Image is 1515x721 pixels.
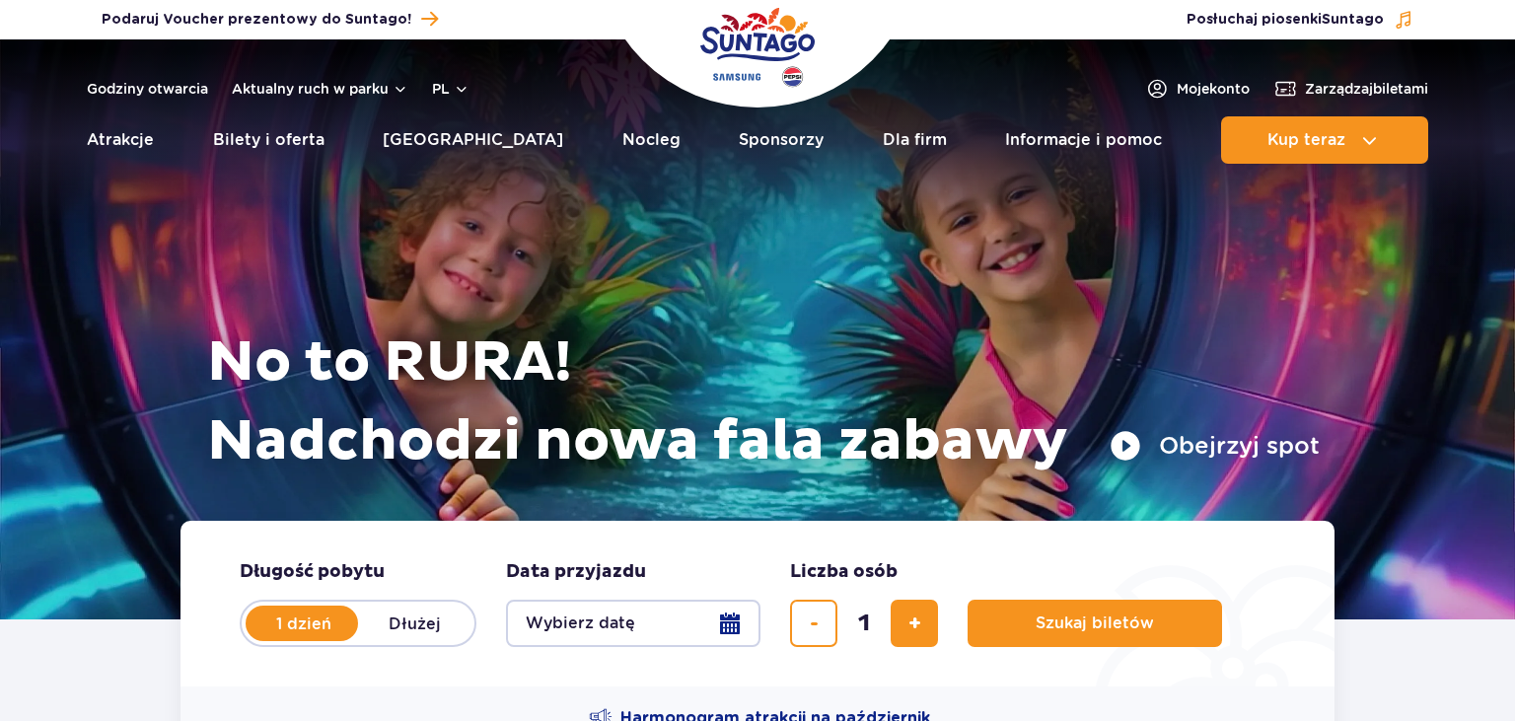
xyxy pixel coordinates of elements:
[1005,116,1162,164] a: Informacje i pomoc
[1187,10,1384,30] span: Posłuchaj piosenki
[240,560,385,584] span: Długość pobytu
[248,603,360,644] label: 1 dzień
[506,560,646,584] span: Data przyjazdu
[883,116,947,164] a: Dla firm
[1036,614,1154,632] span: Szukaj biletów
[180,521,1335,686] form: Planowanie wizyty w Park of Poland
[1187,10,1413,30] button: Posłuchaj piosenkiSuntago
[87,116,154,164] a: Atrakcje
[739,116,824,164] a: Sponsorzy
[506,600,760,647] button: Wybierz datę
[87,79,208,99] a: Godziny otwarcia
[207,324,1320,481] h1: No to RURA! Nadchodzi nowa fala zabawy
[840,600,888,647] input: liczba biletów
[1177,79,1250,99] span: Moje konto
[1305,79,1428,99] span: Zarządzaj biletami
[232,81,408,97] button: Aktualny ruch w parku
[102,6,438,33] a: Podaruj Voucher prezentowy do Suntago!
[622,116,681,164] a: Nocleg
[1322,13,1384,27] span: Suntago
[891,600,938,647] button: dodaj bilet
[1110,430,1320,462] button: Obejrzyj spot
[213,116,325,164] a: Bilety i oferta
[1273,77,1428,101] a: Zarządzajbiletami
[790,560,898,584] span: Liczba osób
[383,116,563,164] a: [GEOGRAPHIC_DATA]
[1221,116,1428,164] button: Kup teraz
[102,10,411,30] span: Podaruj Voucher prezentowy do Suntago!
[968,600,1222,647] button: Szukaj biletów
[790,600,837,647] button: usuń bilet
[358,603,470,644] label: Dłużej
[1145,77,1250,101] a: Mojekonto
[1267,131,1345,149] span: Kup teraz
[432,79,469,99] button: pl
